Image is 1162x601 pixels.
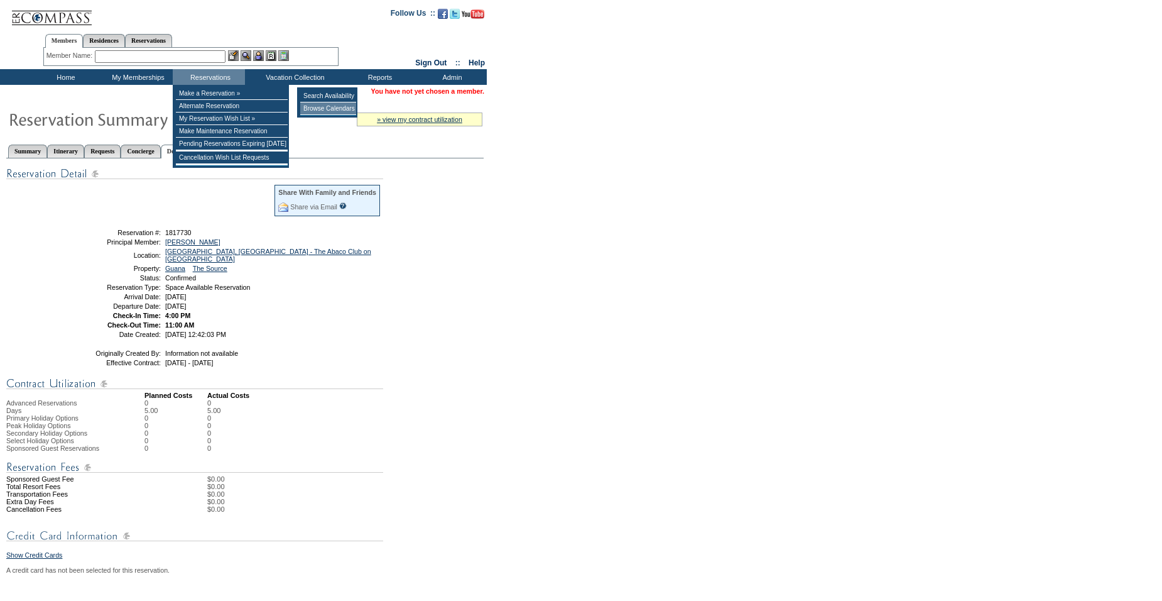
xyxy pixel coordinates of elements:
span: 4:00 PM [165,312,190,319]
a: Subscribe to our YouTube Channel [462,13,484,20]
td: Alternate Reservation [176,100,288,113]
td: Reservations [173,69,245,85]
img: Follow us on Twitter [450,9,460,19]
td: 0 [144,399,207,407]
a: Concierge [121,145,160,158]
img: Reservaton Summary [8,106,259,131]
td: 0 [144,422,207,429]
span: [DATE] [165,302,187,310]
a: Reservations [125,34,172,47]
img: b_calculator.gif [278,50,289,61]
img: View [241,50,251,61]
td: Make a Reservation » [176,87,288,100]
td: Vacation Collection [245,69,342,85]
td: $0.00 [207,483,484,490]
span: 11:00 AM [165,321,194,329]
td: 0 [144,437,207,444]
td: 0 [144,444,207,452]
a: Show Credit Cards [6,551,62,559]
span: [DATE] [165,293,187,300]
td: 0 [144,429,207,437]
a: [PERSON_NAME] [165,238,220,246]
td: Reservation Type: [71,284,161,291]
td: 5.00 [144,407,207,414]
td: Departure Date: [71,302,161,310]
a: Summary [8,145,47,158]
td: $0.00 [207,505,484,513]
a: Itinerary [47,145,84,158]
td: Admin [415,69,487,85]
span: :: [455,58,460,67]
td: 5.00 [207,407,220,414]
a: Requests [84,145,121,158]
span: Peak Holiday Options [6,422,70,429]
td: Actual Costs [207,392,484,399]
td: Home [28,69,100,85]
span: Select Holiday Options [6,437,74,444]
td: Property: [71,265,161,272]
span: Secondary Holiday Options [6,429,87,437]
td: 0 [207,444,220,452]
a: Follow us on Twitter [450,13,460,20]
td: 0 [207,429,220,437]
img: Reservation Fees [6,460,383,475]
td: Location: [71,248,161,263]
td: Planned Costs [144,392,207,399]
td: Follow Us :: [391,8,435,23]
td: 0 [207,422,220,429]
strong: Check-Out Time: [107,321,161,329]
td: Transportation Fees [6,490,144,498]
a: Guana [165,265,185,272]
img: Credit Card Information [6,528,383,544]
span: 1817730 [165,229,192,236]
td: Reservation #: [71,229,161,236]
a: Detail [161,145,190,158]
td: Search Availability [300,90,356,102]
td: My Reservation Wish List » [176,113,288,125]
img: Contract Utilization [6,376,383,392]
td: Cancellation Wish List Requests [176,152,288,164]
td: Principal Member: [71,238,161,246]
td: Browse Calendars [300,102,356,115]
a: [GEOGRAPHIC_DATA], [GEOGRAPHIC_DATA] - The Abaco Club on [GEOGRAPHIC_DATA] [165,248,371,263]
td: Total Resort Fees [6,483,144,490]
td: $0.00 [207,475,484,483]
td: 0 [144,414,207,422]
td: Originally Created By: [71,350,161,357]
strong: Check-In Time: [113,312,161,319]
span: Days [6,407,21,414]
a: Help [469,58,485,67]
td: Cancellation Fees [6,505,144,513]
a: Become our fan on Facebook [438,13,448,20]
span: You have not yet chosen a member. [371,87,484,95]
td: $0.00 [207,490,484,498]
img: Become our fan on Facebook [438,9,448,19]
td: Make Maintenance Reservation [176,125,288,138]
td: Arrival Date: [71,293,161,300]
span: Information not available [165,350,238,357]
td: Extra Day Fees [6,498,144,505]
td: Status: [71,274,161,282]
td: Reports [342,69,415,85]
td: 0 [207,414,220,422]
span: Sponsored Guest Reservations [6,444,99,452]
td: 0 [207,399,220,407]
div: Share With Family and Friends [278,189,376,196]
div: A credit card has not been selected for this reservation. [6,566,484,574]
img: b_edit.gif [228,50,239,61]
td: Pending Reservations Expiring [DATE] [176,138,288,150]
img: Impersonate [253,50,264,61]
span: Space Available Reservation [165,284,250,291]
span: [DATE] 12:42:03 PM [165,331,226,338]
td: Sponsored Guest Fee [6,475,144,483]
img: Reservation Detail [6,166,383,182]
td: My Memberships [100,69,173,85]
a: Share via Email [290,203,337,211]
span: Advanced Reservations [6,399,77,407]
input: What is this? [339,202,347,209]
img: Reservations [266,50,276,61]
a: Sign Out [415,58,447,67]
span: Primary Holiday Options [6,414,79,422]
img: Subscribe to our YouTube Channel [462,9,484,19]
td: Effective Contract: [71,359,161,367]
